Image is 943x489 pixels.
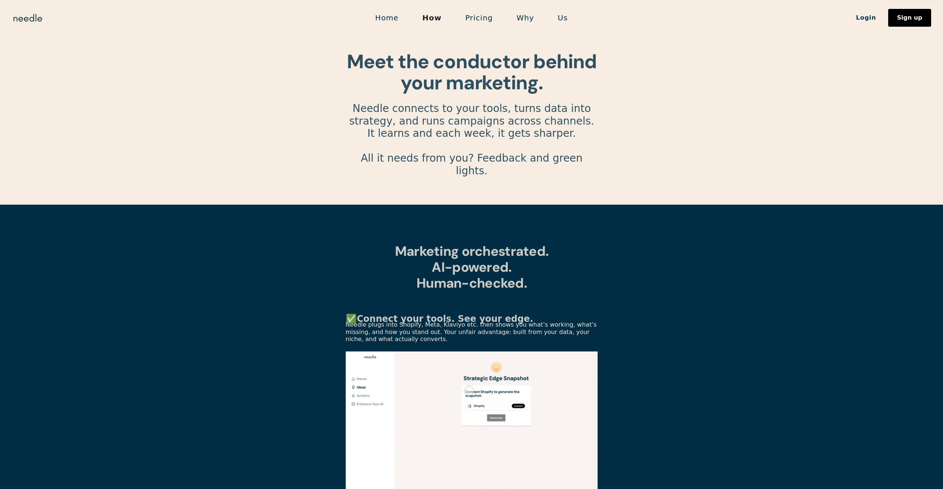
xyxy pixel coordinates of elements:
[346,313,598,325] p: ✅
[395,242,548,291] strong: Marketing orchestrated. AI-powered. Human-checked.
[546,10,580,26] a: Us
[505,10,546,26] a: Why
[363,10,411,26] a: Home
[357,314,533,324] strong: Connect your tools. See your edge.
[347,49,596,95] strong: Meet the conductor behind your marketing.
[346,321,598,343] p: Needle plugs into Shopify, Meta, Klaviyo etc. then shows you what’s working, what’s missing, and ...
[454,10,505,26] a: Pricing
[346,102,598,189] p: Needle connects to your tools, turns data into strategy, and runs campaigns across channels. It l...
[897,15,922,21] div: Sign up
[844,11,888,24] a: Login
[888,9,931,27] a: Sign up
[411,10,454,26] a: How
